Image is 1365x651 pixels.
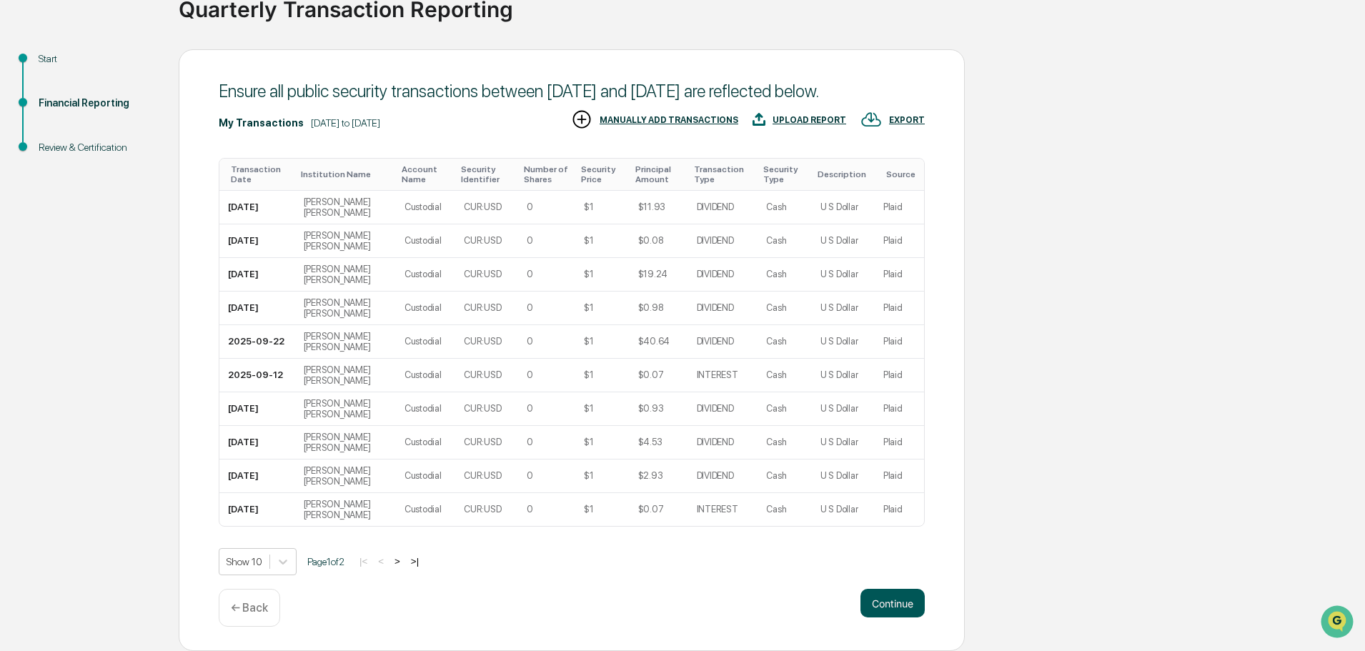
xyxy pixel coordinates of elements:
[39,140,156,155] div: Review & Certification
[461,164,512,184] div: Toggle SortBy
[820,369,858,380] div: U S Dollar
[766,369,786,380] div: Cash
[875,426,924,459] td: Plaid
[875,191,924,224] td: Plaid
[889,115,925,125] div: EXPORT
[584,369,593,380] div: $1
[638,504,664,515] div: $0.07
[527,403,533,414] div: 0
[527,336,533,347] div: 0
[219,191,295,224] td: [DATE]
[820,437,858,447] div: U S Dollar
[860,589,925,617] button: Continue
[773,115,846,125] div: UPLOAD REPORT
[304,264,387,285] div: [PERSON_NAME] [PERSON_NAME]
[820,269,858,279] div: U S Dollar
[584,302,593,313] div: $1
[396,459,455,493] td: Custodial
[307,556,344,567] span: Page 1 of 2
[638,202,665,212] div: $11.93
[527,302,533,313] div: 0
[697,470,734,481] div: DIVIDEND
[396,258,455,292] td: Custodial
[820,504,858,515] div: U S Dollar
[584,336,593,347] div: $1
[464,336,501,347] div: CUR:USD
[875,325,924,359] td: Plaid
[818,169,869,179] div: Toggle SortBy
[219,392,295,426] td: [DATE]
[407,555,423,567] button: >|
[219,258,295,292] td: [DATE]
[464,504,501,515] div: CUR:USD
[464,302,501,313] div: CUR:USD
[304,197,387,218] div: [PERSON_NAME] [PERSON_NAME]
[464,235,501,246] div: CUR:USD
[766,269,786,279] div: Cash
[697,269,734,279] div: DIVIDEND
[527,504,533,515] div: 0
[396,426,455,459] td: Custodial
[766,437,786,447] div: Cash
[396,359,455,392] td: Custodial
[581,164,624,184] div: Toggle SortBy
[766,302,786,313] div: Cash
[101,242,173,253] a: Powered byPylon
[697,336,734,347] div: DIVIDEND
[14,182,26,193] div: 🖐️
[875,224,924,258] td: Plaid
[638,269,667,279] div: $19.24
[304,230,387,252] div: [PERSON_NAME] [PERSON_NAME]
[697,202,734,212] div: DIVIDEND
[638,470,663,481] div: $2.93
[9,202,96,227] a: 🔎Data Lookup
[396,325,455,359] td: Custodial
[219,359,295,392] td: 2025-09-12
[301,169,390,179] div: Toggle SortBy
[219,325,295,359] td: 2025-09-22
[584,403,593,414] div: $1
[29,207,90,222] span: Data Lookup
[527,470,533,481] div: 0
[304,297,387,319] div: [PERSON_NAME] [PERSON_NAME]
[584,437,593,447] div: $1
[304,465,387,487] div: [PERSON_NAME] [PERSON_NAME]
[9,174,98,200] a: 🖐️Preclearance
[374,555,388,567] button: <
[527,269,533,279] div: 0
[118,180,177,194] span: Attestations
[98,174,183,200] a: 🗄️Attestations
[584,202,593,212] div: $1
[820,235,858,246] div: U S Dollar
[875,292,924,325] td: Plaid
[219,459,295,493] td: [DATE]
[697,302,734,313] div: DIVIDEND
[886,169,918,179] div: Toggle SortBy
[219,426,295,459] td: [DATE]
[464,369,501,380] div: CUR:USD
[584,269,593,279] div: $1
[39,96,156,111] div: Financial Reporting
[49,124,181,135] div: We're available if you need us!
[875,392,924,426] td: Plaid
[753,109,765,130] img: UPLOAD REPORT
[231,164,289,184] div: Toggle SortBy
[49,109,234,124] div: Start new chat
[697,504,738,515] div: INTEREST
[820,470,858,481] div: U S Dollar
[820,202,858,212] div: U S Dollar
[875,258,924,292] td: Plaid
[39,51,156,66] div: Start
[219,224,295,258] td: [DATE]
[820,302,858,313] div: U S Dollar
[355,555,372,567] button: |<
[219,292,295,325] td: [DATE]
[464,437,501,447] div: CUR:USD
[142,242,173,253] span: Pylon
[527,235,533,246] div: 0
[638,336,670,347] div: $40.64
[584,504,593,515] div: $1
[396,224,455,258] td: Custodial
